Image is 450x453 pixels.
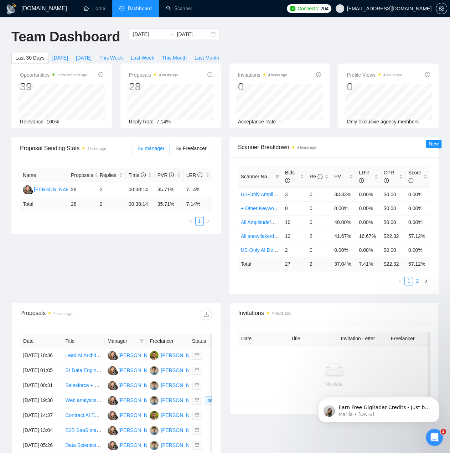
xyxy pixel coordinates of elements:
[62,393,104,408] td: Web analytics consultation
[108,352,160,358] a: NK[PERSON_NAME]
[356,243,381,257] td: 0.00%
[356,257,381,271] td: 7.41 %
[65,412,111,418] a: Contract AI Engineer
[20,438,62,453] td: [DATE] 05:26
[150,382,202,388] a: RT[PERSON_NAME]
[424,279,428,283] span: right
[282,243,307,257] td: 2
[413,277,421,285] li: 2
[119,426,160,434] div: [PERSON_NAME]
[238,309,430,317] span: Invitations
[119,396,160,404] div: [PERSON_NAME]
[307,187,331,201] td: 0
[282,201,307,215] td: 0
[113,445,118,450] img: gigradar-bm.png
[20,197,68,211] td: Total
[356,187,381,201] td: 0.00%
[65,352,198,358] a: Lead AI Architect – Clinical Decision Support (Healthcare AI)
[201,311,212,317] span: download
[238,332,288,346] th: Date
[150,397,202,403] a: RT[PERSON_NAME]
[158,52,191,63] button: This Month
[384,178,389,183] span: info-circle
[195,54,219,62] span: Last Month
[196,217,203,225] a: 1
[396,277,404,285] button: left
[201,309,212,320] button: download
[159,73,178,77] time: 4 hours ago
[108,397,160,403] a: NK[PERSON_NAME]
[241,233,320,239] a: All snowflake/dbt/analytics engineer
[241,219,350,225] a: All Amplitude/Mixpanel/Posthog Product Analytics
[20,119,43,124] span: Relevance
[108,396,117,405] img: NK
[20,348,62,363] td: [DATE] 18:36
[72,52,95,63] button: [DATE]
[20,71,87,79] span: Opportunities
[337,6,342,11] span: user
[147,334,189,348] th: Freelancer
[65,427,284,433] a: B2B SaaS startup needs event tracking audit and implementation of Amplitude for product analytics
[15,54,45,62] span: Last 30 Days
[285,178,290,183] span: info-circle
[310,174,322,179] span: Re
[150,381,159,390] img: RT
[331,229,356,243] td: 41.67%
[307,384,450,434] iframe: Intercom notifications message
[275,174,279,179] span: filter
[156,119,171,124] span: 7.14%
[23,186,75,192] a: NK[PERSON_NAME]
[347,119,419,124] span: Only exclusive agency members
[113,355,118,360] img: gigradar-bm.png
[204,217,212,225] button: right
[241,174,274,179] span: Scanner Name
[108,412,160,418] a: NK[PERSON_NAME]
[161,366,202,374] div: [PERSON_NAME]
[68,168,97,182] th: Proposals
[187,217,195,225] li: Previous Page
[52,54,68,62] span: [DATE]
[161,351,202,359] div: [PERSON_NAME]
[6,3,17,15] img: logo
[238,80,287,93] div: 0
[113,400,118,405] img: gigradar-bm.png
[141,172,146,177] span: info-circle
[150,426,159,435] img: RT
[425,72,430,77] span: info-circle
[62,363,104,378] td: Sr Data Engineer (Python, DBT, SQL)
[20,334,62,348] th: Date
[150,441,159,450] img: RT
[161,381,202,389] div: [PERSON_NAME]
[381,229,405,243] td: $22.32
[381,215,405,229] td: $0.00
[331,215,356,229] td: 40.00%
[241,192,364,197] a: US-Only Amplitude/Mixpanel/Posthog Product Analytics
[405,187,430,201] td: 0.00%
[20,393,62,408] td: [DATE] 19:30
[97,182,126,197] td: 2
[150,442,202,448] a: RT[PERSON_NAME]
[398,279,402,283] span: left
[241,205,338,211] a: + Other Keyword - US-Only AI Development
[195,443,199,447] span: mail
[62,378,104,393] td: Salesforce + Tableau Analyst (Sales Reporting & Dashboard Build-Out)
[307,229,331,243] td: 2
[274,171,281,182] span: filter
[405,201,430,215] td: 0.00%
[338,332,388,346] th: Invitation Letter
[381,243,405,257] td: $0.00
[162,54,187,62] span: This Month
[119,441,160,449] div: [PERSON_NAME]
[155,197,183,211] td: 35.71 %
[331,243,356,257] td: 0.00%
[381,187,405,201] td: $0.00
[282,187,307,201] td: 3
[436,3,447,14] button: setting
[307,215,331,229] td: 0
[99,54,123,62] span: This Week
[150,396,159,405] img: RT
[183,197,212,211] td: 7.14 %
[238,71,287,79] span: Invitations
